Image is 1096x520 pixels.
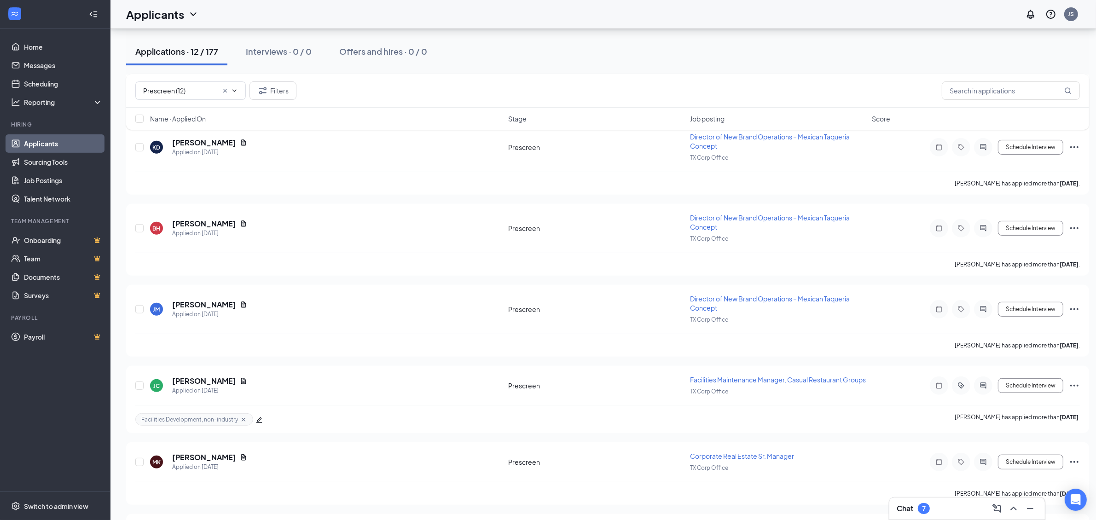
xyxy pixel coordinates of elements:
svg: Document [240,377,247,385]
span: TX Corp Office [690,316,728,323]
svg: Ellipses [1069,456,1080,468]
div: Open Intercom Messenger [1065,489,1087,511]
svg: Collapse [89,10,98,19]
svg: Analysis [11,98,20,107]
svg: Ellipses [1069,380,1080,391]
svg: Note [934,306,945,313]
svg: Minimize [1025,503,1036,514]
svg: Cross [221,87,229,94]
div: MK [152,458,161,466]
svg: ChevronDown [188,9,199,20]
svg: ActiveChat [978,458,989,466]
button: Schedule Interview [998,302,1063,317]
span: Score [872,114,890,123]
div: Prescreen [508,381,684,390]
span: Stage [508,114,527,123]
p: [PERSON_NAME] has applied more than . [955,490,1080,497]
div: KD [153,144,161,151]
svg: MagnifyingGlass [1064,87,1072,94]
svg: ChevronUp [1008,503,1019,514]
svg: Tag [956,306,967,313]
svg: Ellipses [1069,304,1080,315]
h5: [PERSON_NAME] [172,219,236,229]
button: ComposeMessage [990,501,1004,516]
h5: [PERSON_NAME] [172,376,236,386]
div: Applied on [DATE] [172,229,247,238]
svg: Tag [956,458,967,466]
span: Director of New Brand Operations – Mexican Taqueria Concept [690,295,850,312]
svg: Ellipses [1069,223,1080,234]
a: OnboardingCrown [24,231,103,249]
a: Job Postings [24,171,103,190]
h5: [PERSON_NAME] [172,300,236,310]
p: [PERSON_NAME] has applied more than . [955,341,1080,349]
button: Minimize [1023,501,1038,516]
svg: QuestionInfo [1045,9,1056,20]
a: TeamCrown [24,249,103,268]
button: Schedule Interview [998,140,1063,155]
svg: Note [934,144,945,151]
div: Applied on [DATE] [172,148,247,157]
b: [DATE] [1060,180,1079,187]
span: Director of New Brand Operations – Mexican Taqueria Concept [690,214,850,231]
span: Director of New Brand Operations – Mexican Taqueria Concept [690,133,850,150]
span: Name · Applied On [150,114,206,123]
div: Prescreen [508,457,684,467]
div: Switch to admin view [24,502,88,511]
h5: [PERSON_NAME] [172,138,236,148]
svg: Tag [956,144,967,151]
div: Reporting [24,98,103,107]
svg: Ellipses [1069,142,1080,153]
span: Facilities Maintenance Manager, Casual Restaurant Groups [690,376,866,384]
svg: Filter [257,85,268,96]
svg: ActiveTag [956,382,967,389]
span: Facilities Development, non-industry [141,416,238,423]
svg: Tag [956,225,967,232]
p: [PERSON_NAME] has applied more than . [955,260,1080,268]
svg: Cross [240,416,247,423]
span: TX Corp Office [690,235,728,242]
div: Applied on [DATE] [172,310,247,319]
svg: ActiveChat [978,225,989,232]
p: [PERSON_NAME] has applied more than . [955,179,1080,187]
div: Hiring [11,121,101,128]
svg: Document [240,220,247,227]
div: JM [153,306,160,313]
input: Search in applications [942,81,1080,100]
input: All Stages [143,86,218,96]
div: BH [153,225,161,232]
div: Applications · 12 / 177 [135,46,218,57]
svg: ChevronDown [231,87,238,94]
div: JS [1068,10,1074,18]
span: edit [256,417,262,423]
span: TX Corp Office [690,154,728,161]
b: [DATE] [1060,414,1079,421]
svg: ActiveChat [978,306,989,313]
svg: Document [240,454,247,461]
h1: Applicants [126,6,184,22]
h5: [PERSON_NAME] [172,452,236,462]
svg: Note [934,225,945,232]
button: Filter Filters [249,81,296,100]
a: Scheduling [24,75,103,93]
svg: Note [934,458,945,466]
svg: Notifications [1025,9,1036,20]
span: TX Corp Office [690,388,728,395]
div: Team Management [11,217,101,225]
div: JC [153,382,160,390]
div: Offers and hires · 0 / 0 [339,46,427,57]
div: Applied on [DATE] [172,386,247,395]
svg: WorkstreamLogo [10,9,19,18]
b: [DATE] [1060,261,1079,268]
svg: ComposeMessage [992,503,1003,514]
button: Schedule Interview [998,455,1063,469]
a: Sourcing Tools [24,153,103,171]
div: 7 [922,505,926,513]
svg: Document [240,139,247,146]
svg: ActiveChat [978,382,989,389]
a: Applicants [24,134,103,153]
div: Prescreen [508,305,684,314]
a: Messages [24,56,103,75]
svg: Note [934,382,945,389]
span: Corporate Real Estate Sr. Manager [690,452,794,460]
